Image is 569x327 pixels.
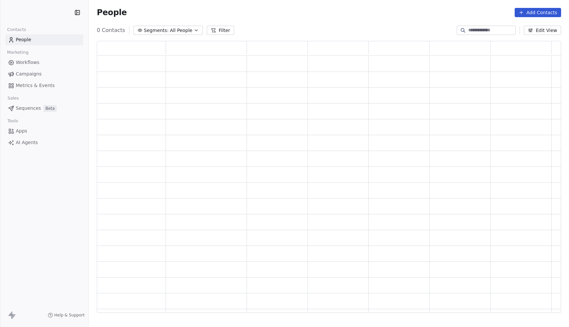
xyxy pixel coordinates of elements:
span: People [97,8,127,17]
a: Campaigns [5,69,83,79]
span: Tools [5,116,21,126]
span: Sequences [16,105,41,112]
span: 0 Contacts [97,26,125,34]
span: Help & Support [54,312,85,318]
a: Workflows [5,57,83,68]
button: Edit View [524,26,561,35]
a: Metrics & Events [5,80,83,91]
span: Campaigns [16,71,41,77]
span: Beta [43,105,57,112]
span: Contacts [4,25,29,35]
span: Sales [5,93,22,103]
a: Help & Support [48,312,85,318]
button: Filter [207,26,234,35]
span: Workflows [16,59,40,66]
span: People [16,36,31,43]
span: AI Agents [16,139,38,146]
a: AI Agents [5,137,83,148]
a: People [5,34,83,45]
span: Segments: [144,27,169,34]
button: Add Contacts [515,8,561,17]
a: Apps [5,126,83,136]
span: All People [170,27,192,34]
a: SequencesBeta [5,103,83,114]
span: Marketing [4,47,31,57]
span: Metrics & Events [16,82,55,89]
span: Apps [16,128,27,134]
